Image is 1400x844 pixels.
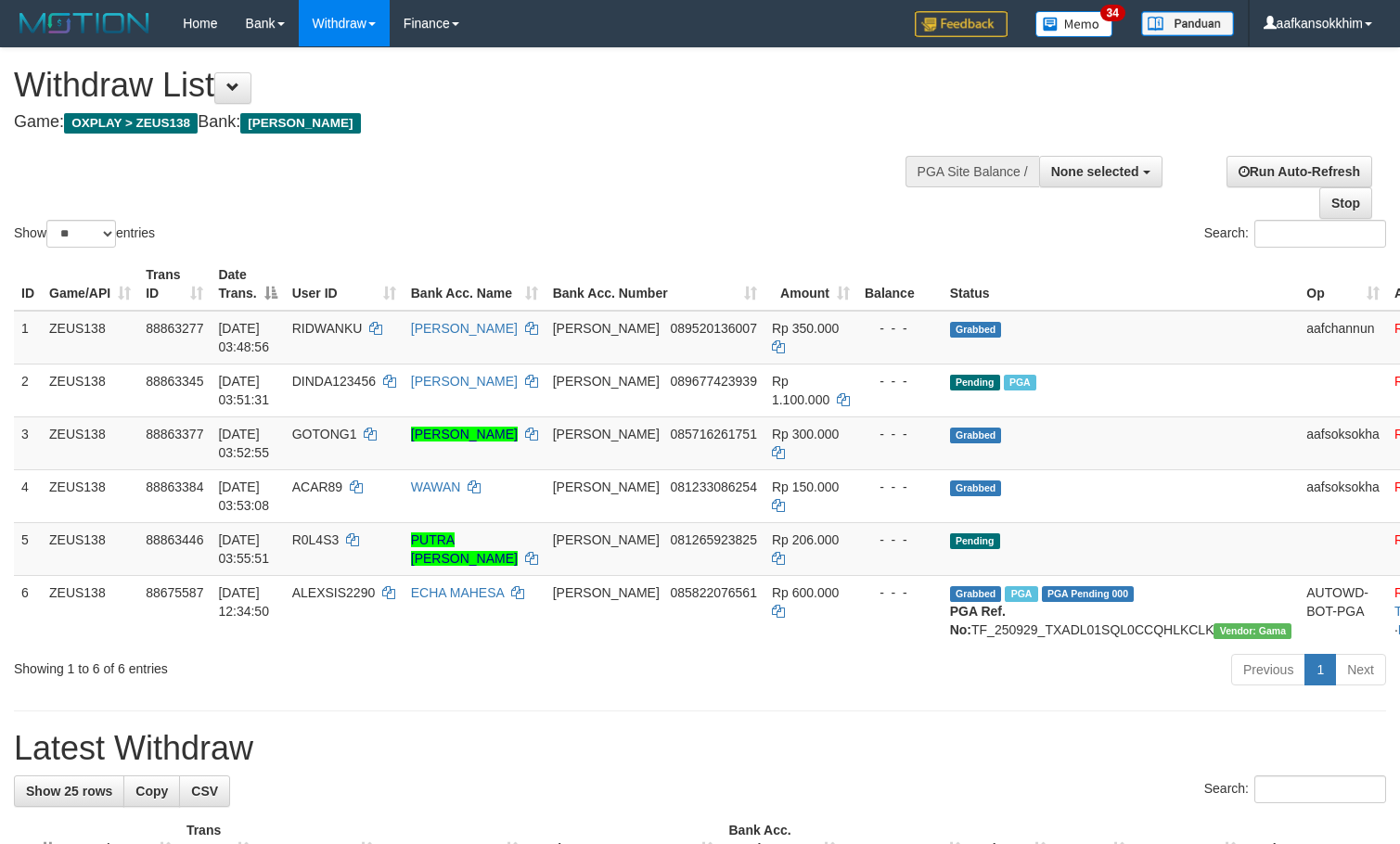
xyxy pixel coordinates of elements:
[218,532,269,566] span: [DATE] 03:55:51
[1299,258,1387,311] th: Op: activate to sort column ascending
[553,427,660,441] span: [PERSON_NAME]
[240,113,360,134] span: [PERSON_NAME]
[1204,775,1386,803] label: Search:
[1227,156,1372,187] a: Run Auto-Refresh
[14,469,42,522] td: 4
[411,532,518,566] a: PUTRA [PERSON_NAME]
[1299,416,1387,469] td: aafsoksokha
[14,416,42,469] td: 3
[950,375,1000,390] span: Pending
[404,258,546,311] th: Bank Acc. Name: activate to sort column ascending
[42,416,138,469] td: ZEUS138
[146,480,203,494] span: 88863384
[292,532,340,547] span: R0L4S3
[1231,654,1305,685] a: Previous
[670,480,756,494] span: Copy 081233086254 to clipboard
[179,775,230,807] a: CSV
[146,374,203,389] span: 88863345
[1035,11,1113,37] img: Button%20Memo.svg
[1254,220,1386,248] input: Search:
[14,311,42,364] td: 1
[772,532,839,547] span: Rp 206.000
[865,583,935,602] div: - - -
[14,9,155,37] img: MOTION_logo.png
[292,480,342,494] span: ACAR89
[670,427,756,441] span: Copy 085716261751 to clipboard
[1254,775,1386,803] input: Search:
[1299,575,1387,646] td: AUTOWD-BOT-PGA
[865,372,935,390] div: - - -
[553,585,660,600] span: [PERSON_NAME]
[14,258,42,311] th: ID
[146,427,203,441] span: 88863377
[218,427,269,460] span: [DATE] 03:52:55
[64,113,198,134] span: OXPLAY > ZEUS138
[14,67,915,104] h1: Withdraw List
[857,258,943,311] th: Balance
[950,533,1000,549] span: Pending
[865,478,935,496] div: - - -
[1042,586,1135,602] span: PGA Pending
[1004,375,1036,390] span: Marked by aafkaynarin
[1005,586,1037,602] span: Marked by aafpengsreynich
[14,220,155,248] label: Show entries
[411,374,518,389] a: [PERSON_NAME]
[218,321,269,354] span: [DATE] 03:48:56
[865,531,935,549] div: - - -
[865,319,935,338] div: - - -
[42,364,138,416] td: ZEUS138
[546,258,764,311] th: Bank Acc. Number: activate to sort column ascending
[411,321,518,336] a: [PERSON_NAME]
[14,522,42,575] td: 5
[950,586,1002,602] span: Grabbed
[46,220,116,248] select: Showentries
[138,258,211,311] th: Trans ID: activate to sort column ascending
[1335,654,1386,685] a: Next
[292,427,357,441] span: GOTONG1
[1214,623,1291,639] span: Vendor URL: https://trx31.1velocity.biz
[670,585,756,600] span: Copy 085822076561 to clipboard
[292,321,363,336] span: RIDWANKU
[553,480,660,494] span: [PERSON_NAME]
[42,469,138,522] td: ZEUS138
[42,311,138,364] td: ZEUS138
[772,374,829,407] span: Rp 1.100.000
[285,258,404,311] th: User ID: activate to sort column ascending
[1299,469,1387,522] td: aafsoksokha
[943,258,1300,311] th: Status
[772,585,839,600] span: Rp 600.000
[218,585,269,619] span: [DATE] 12:34:50
[292,374,376,389] span: DINDA123456
[670,532,756,547] span: Copy 081265923825 to clipboard
[1051,164,1139,179] span: None selected
[211,258,284,311] th: Date Trans.: activate to sort column descending
[411,427,518,441] a: [PERSON_NAME]
[1039,156,1162,187] button: None selected
[14,575,42,646] td: 6
[950,428,1002,443] span: Grabbed
[218,374,269,407] span: [DATE] 03:51:31
[1319,187,1372,219] a: Stop
[14,652,570,678] div: Showing 1 to 6 of 6 entries
[42,522,138,575] td: ZEUS138
[146,321,203,336] span: 88863277
[218,480,269,513] span: [DATE] 03:53:08
[553,532,660,547] span: [PERSON_NAME]
[26,784,112,799] span: Show 25 rows
[191,784,218,799] span: CSV
[950,322,1002,338] span: Grabbed
[950,604,1006,637] b: PGA Ref. No:
[772,321,839,336] span: Rp 350.000
[1204,220,1386,248] label: Search:
[42,258,138,311] th: Game/API: activate to sort column ascending
[123,775,180,807] a: Copy
[14,775,124,807] a: Show 25 rows
[553,321,660,336] span: [PERSON_NAME]
[1304,654,1336,685] a: 1
[292,585,376,600] span: ALEXSIS2290
[411,585,504,600] a: ECHA MAHESA
[146,585,203,600] span: 88675587
[14,730,1386,767] h1: Latest Withdraw
[950,480,1002,496] span: Grabbed
[764,258,857,311] th: Amount: activate to sort column ascending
